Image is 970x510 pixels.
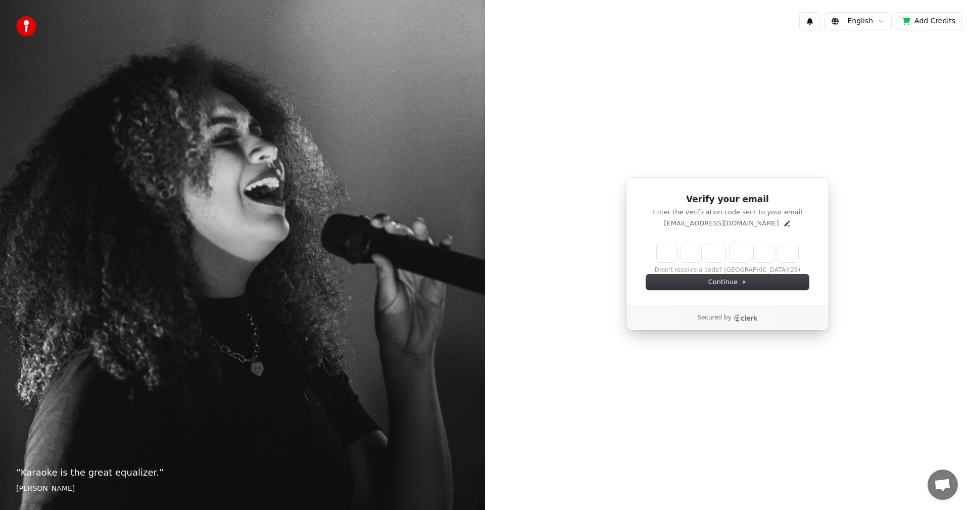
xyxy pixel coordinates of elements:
span: Continue [708,277,747,287]
img: youka [16,16,36,36]
div: Open chat [928,470,958,500]
h1: Verify your email [646,194,809,206]
button: Continue [646,274,809,290]
a: Clerk logo [734,314,758,321]
input: Enter verification code [657,244,798,262]
button: Add Credits [896,12,962,30]
p: [EMAIL_ADDRESS][DOMAIN_NAME] [664,219,779,228]
p: “ Karaoke is the great equalizer. ” [16,466,469,480]
button: Edit [783,219,791,227]
p: Enter the verification code sent to your email [646,208,809,217]
p: Secured by [697,314,731,322]
footer: [PERSON_NAME] [16,484,469,494]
